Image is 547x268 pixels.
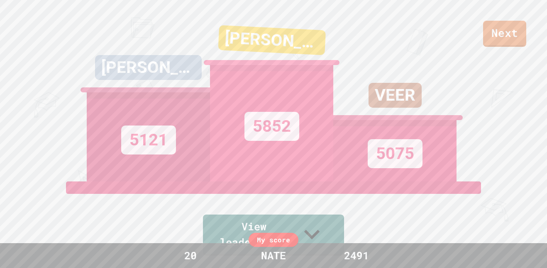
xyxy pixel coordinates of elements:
[249,233,298,247] div: My score
[218,25,326,55] div: [PERSON_NAME]
[121,126,176,155] div: 5121
[203,215,344,256] a: View leaderboard
[369,83,422,108] div: VEER
[325,248,388,263] div: 2491
[483,21,526,47] a: Next
[253,248,294,263] div: NATE
[159,248,222,263] div: 20
[95,55,202,80] div: [PERSON_NAME]
[368,139,422,168] div: 5075
[244,112,299,141] div: 5852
